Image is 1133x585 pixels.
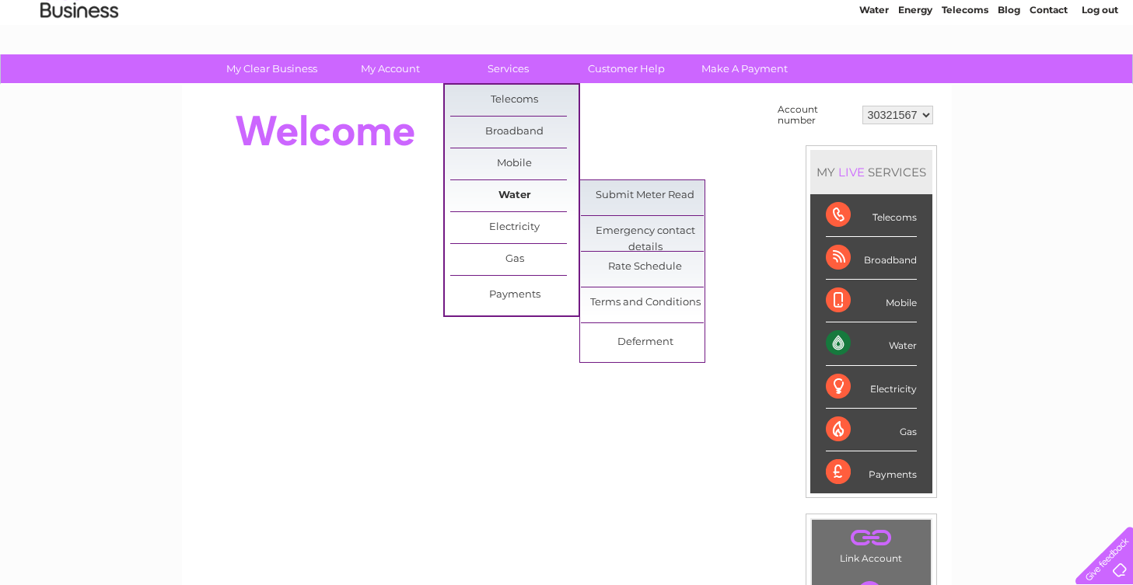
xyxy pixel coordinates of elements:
a: Water [859,66,889,78]
a: Payments [450,280,579,311]
a: Rate Schedule [581,252,709,283]
div: Gas [826,409,917,451]
a: Customer Help [562,54,691,83]
a: . [816,524,927,551]
div: Electricity [826,366,917,409]
a: My Clear Business [208,54,336,83]
a: Broadband [450,117,579,148]
div: LIVE [835,165,868,179]
div: Payments [826,451,917,493]
a: Submit Meter Read [581,180,709,211]
a: Emergency contact details [581,216,709,247]
a: Water [450,180,579,211]
a: Energy [898,66,932,78]
img: logo.png [40,40,119,88]
div: Telecoms [826,194,917,237]
a: Contact [1030,66,1068,78]
a: Telecoms [942,66,988,78]
a: 0333 014 3131 [840,8,947,27]
div: MY SERVICES [810,150,932,194]
div: Water [826,322,917,365]
td: Account number [774,100,858,130]
a: Blog [998,66,1020,78]
a: Deferment [581,327,709,358]
a: Mobile [450,148,579,179]
div: Clear Business is a trading name of Verastar Limited (registered in [GEOGRAPHIC_DATA] No. 3667643... [200,9,935,75]
td: Link Account [811,519,932,568]
a: Telecoms [450,85,579,116]
a: Make A Payment [680,54,809,83]
a: Log out [1082,66,1118,78]
a: Electricity [450,212,579,243]
a: My Account [326,54,454,83]
a: Services [444,54,572,83]
a: Terms and Conditions [581,287,709,319]
div: Broadband [826,237,917,280]
div: Mobile [826,280,917,322]
a: Gas [450,244,579,275]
